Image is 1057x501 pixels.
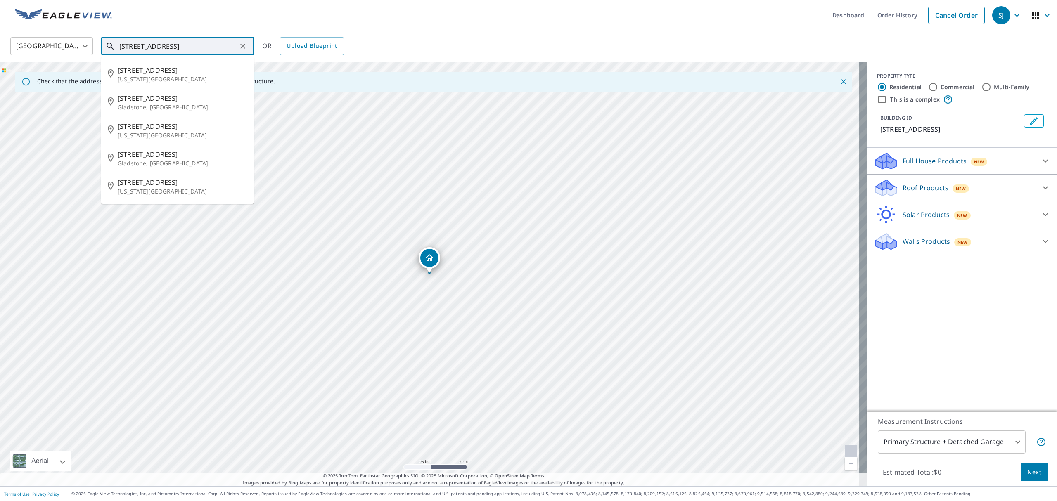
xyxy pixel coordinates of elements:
a: Privacy Policy [32,491,59,497]
p: Gladstone, [GEOGRAPHIC_DATA] [118,159,247,168]
div: Primary Structure + Detached Garage [878,430,1026,454]
div: Dropped pin, building 1, Residential property, 2410 NE 59th St Gladstone, MO 64118 [419,247,440,273]
div: [GEOGRAPHIC_DATA] [10,35,93,58]
p: Roof Products [903,183,948,193]
span: New [957,212,967,219]
a: Current Level 20, Zoom In Disabled [845,445,857,457]
a: OpenStreetMap [495,473,529,479]
p: [US_STATE][GEOGRAPHIC_DATA] [118,131,247,139]
p: Full House Products [903,156,967,166]
div: Roof ProductsNew [874,178,1050,198]
div: Aerial [10,451,71,471]
p: Estimated Total: $0 [876,463,948,481]
p: [US_STATE][GEOGRAPHIC_DATA] [118,75,247,83]
div: Full House ProductsNew [874,151,1050,171]
span: © 2025 TomTom, Earthstar Geographics SIO, © 2025 Microsoft Corporation, © [323,473,545,480]
p: Gladstone, [GEOGRAPHIC_DATA] [118,103,247,111]
span: New [974,158,984,165]
p: Measurement Instructions [878,416,1046,426]
span: [STREET_ADDRESS] [118,93,247,103]
button: Clear [237,40,249,52]
input: Search by address or latitude-longitude [119,35,237,58]
span: Upload Blueprint [287,41,337,51]
label: Commercial [941,83,975,91]
div: Aerial [29,451,51,471]
a: Current Level 20, Zoom Out [845,457,857,470]
p: © 2025 Eagle View Technologies, Inc. and Pictometry International Corp. All Rights Reserved. Repo... [71,491,1053,497]
span: New [956,185,966,192]
p: Walls Products [903,236,950,246]
div: Walls ProductsNew [874,232,1050,251]
span: [STREET_ADDRESS] [118,65,247,75]
button: Close [838,76,849,87]
label: This is a complex [890,95,940,104]
div: OR [262,37,344,55]
a: Cancel Order [928,7,985,24]
span: Next [1027,467,1041,477]
p: | [4,492,59,496]
span: [STREET_ADDRESS] [118,177,247,187]
a: Terms of Use [4,491,30,497]
a: Terms [531,473,545,479]
label: Residential [889,83,922,91]
span: Your report will include the primary structure and a detached garage if one exists. [1036,437,1046,447]
p: Check that the address is accurate, then drag the marker over the correct structure. [37,78,275,85]
img: EV Logo [15,9,112,21]
p: [US_STATE][GEOGRAPHIC_DATA] [118,187,247,196]
div: PROPERTY TYPE [877,72,1047,80]
button: Edit building 1 [1024,114,1044,128]
p: Solar Products [903,210,950,220]
button: Next [1021,463,1048,482]
div: Solar ProductsNew [874,205,1050,225]
p: BUILDING ID [880,114,912,121]
span: [STREET_ADDRESS] [118,121,247,131]
a: Upload Blueprint [280,37,344,55]
span: [STREET_ADDRESS] [118,149,247,159]
p: [STREET_ADDRESS] [880,124,1021,134]
label: Multi-Family [994,83,1030,91]
span: New [957,239,968,246]
div: SJ [992,6,1010,24]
